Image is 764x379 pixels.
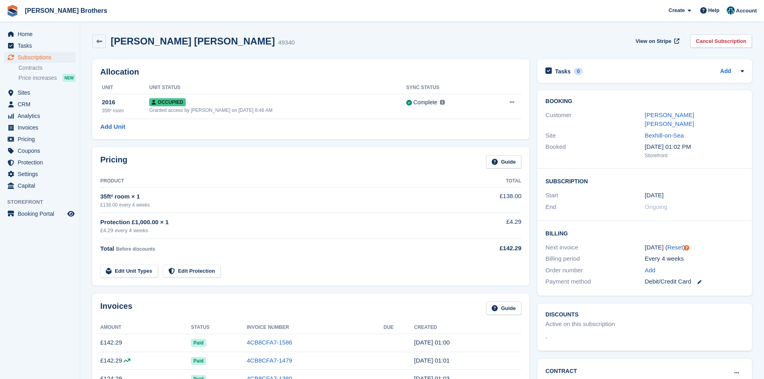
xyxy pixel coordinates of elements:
[645,132,684,139] a: Bexhill-on-Sea
[18,168,66,180] span: Settings
[645,243,744,252] div: [DATE] ( )
[683,244,690,251] div: Tooltip anchor
[100,67,521,77] h2: Allocation
[18,180,66,191] span: Capital
[4,208,76,219] a: menu
[149,98,185,106] span: Occupied
[4,52,76,63] a: menu
[18,122,66,133] span: Invoices
[645,277,744,286] div: Debit/Credit Card
[645,203,668,210] span: Ongoing
[545,266,644,275] div: Order number
[669,6,685,14] span: Create
[457,244,521,253] div: £142.29
[18,110,66,122] span: Analytics
[6,5,18,17] img: stora-icon-8386f47178a22dfd0bd8f6a31ec36ba5ce8667c1dd55bd0f319d3a0aa187defe.svg
[545,98,744,105] h2: Booking
[18,64,76,72] a: Contracts
[413,98,438,107] div: Complete
[667,244,683,251] a: Reset
[736,7,757,15] span: Account
[457,175,521,188] th: Total
[163,265,221,278] a: Edit Protection
[545,254,644,263] div: Billing period
[545,229,744,237] h2: Billing
[100,122,125,132] a: Add Unit
[278,38,295,47] div: 49340
[18,99,66,110] span: CRM
[18,28,66,40] span: Home
[486,302,521,315] a: Guide
[100,81,149,94] th: Unit
[18,134,66,145] span: Pricing
[247,339,292,346] a: 4CB8CFA7-1586
[645,266,656,275] a: Add
[486,155,521,168] a: Guide
[545,203,644,212] div: End
[247,321,383,334] th: Invoice Number
[66,209,76,219] a: Preview store
[545,367,577,375] h2: Contract
[149,107,406,114] div: Granted access by [PERSON_NAME] on [DATE] 8:46 AM
[102,98,149,107] div: 2016
[116,246,155,252] span: Before discounts
[383,321,414,334] th: Due
[545,243,644,252] div: Next invoice
[4,28,76,40] a: menu
[727,6,735,14] img: Helen Eldridge
[720,67,731,76] a: Add
[100,201,457,209] div: £138.00 every 4 weeks
[4,110,76,122] a: menu
[4,99,76,110] a: menu
[100,321,191,334] th: Amount
[708,6,719,14] span: Help
[18,73,76,82] a: Price increases NEW
[645,254,744,263] div: Every 4 weeks
[247,357,292,364] a: 4CB8CFA7-1479
[645,152,744,160] div: Storefront
[100,245,114,252] span: Total
[545,177,744,185] h2: Subscription
[457,213,521,239] td: £4.29
[100,334,191,352] td: £142.29
[102,107,149,114] div: 35ft² room
[100,175,457,188] th: Product
[191,321,247,334] th: Status
[555,68,571,75] h2: Tasks
[4,134,76,145] a: menu
[545,191,644,200] div: Start
[414,339,450,346] time: 2025-09-12 00:00:13 UTC
[414,321,521,334] th: Created
[18,40,66,51] span: Tasks
[632,34,681,48] a: View on Stripe
[4,145,76,156] a: menu
[7,198,80,206] span: Storefront
[440,100,445,105] img: icon-info-grey-7440780725fd019a000dd9b08b2336e03edf1995a4989e88bcd33f0948082b44.svg
[100,155,128,168] h2: Pricing
[545,131,644,140] div: Site
[4,40,76,51] a: menu
[149,81,406,94] th: Unit Status
[191,357,206,365] span: Paid
[18,145,66,156] span: Coupons
[4,180,76,191] a: menu
[574,68,583,75] div: 0
[100,302,132,315] h2: Invoices
[18,87,66,98] span: Sites
[4,122,76,133] a: menu
[100,218,457,227] div: Protection £1,000.00 × 1
[645,191,664,200] time: 2024-08-16 00:00:00 UTC
[545,333,547,343] span: -
[100,265,158,278] a: Edit Unit Types
[18,208,66,219] span: Booking Portal
[4,87,76,98] a: menu
[18,74,57,82] span: Price increases
[545,277,644,286] div: Payment method
[100,192,457,201] div: 35ft² room × 1
[111,36,275,47] h2: [PERSON_NAME] [PERSON_NAME]
[545,111,644,129] div: Customer
[4,157,76,168] a: menu
[545,142,644,159] div: Booked
[4,168,76,180] a: menu
[545,320,615,329] div: Active on this subscription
